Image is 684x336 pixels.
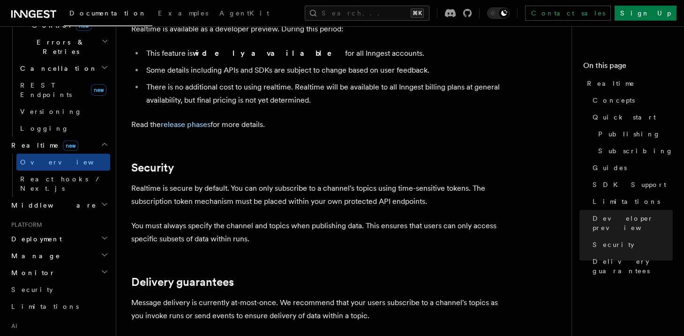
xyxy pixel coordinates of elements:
span: React hooks / Next.js [20,175,103,192]
a: release phases [161,120,210,129]
a: Contact sales [525,6,611,21]
p: You must always specify the channel and topics when publishing data. This ensures that users can ... [131,219,506,246]
span: Security [11,286,53,293]
span: Platform [8,221,42,229]
span: Quick start [593,112,656,122]
span: Middleware [8,201,97,210]
span: Versioning [20,108,82,115]
a: Delivery guarantees [131,276,234,289]
a: Versioning [16,103,110,120]
span: Monitor [8,268,55,277]
a: Security [589,236,673,253]
a: Documentation [64,3,152,26]
a: REST Endpointsnew [16,77,110,103]
button: Search...⌘K [305,6,429,21]
a: Limitations [589,193,673,210]
span: Limitations [593,197,660,206]
button: Middleware [8,197,110,214]
span: Documentation [69,9,147,17]
button: Errors & Retries [16,34,110,60]
span: Delivery guarantees [593,257,673,276]
span: Examples [158,9,208,17]
strong: widely available [193,49,345,58]
span: Guides [593,163,627,172]
span: Deployment [8,234,62,244]
a: AgentKit [214,3,275,25]
a: Publishing [594,126,673,142]
span: Realtime [587,79,635,88]
span: Errors & Retries [16,37,102,56]
a: Limitations [8,298,110,315]
span: Subscribing [598,146,673,156]
a: Sign Up [615,6,676,21]
a: Subscribing [594,142,673,159]
a: Guides [589,159,673,176]
a: Examples [152,3,214,25]
li: There is no additional cost to using realtime. Realtime will be available to all Inngest billing ... [143,81,506,107]
span: Cancellation [16,64,98,73]
a: Realtime [583,75,673,92]
span: new [63,141,78,151]
h4: On this page [583,60,673,75]
span: SDK Support [593,180,666,189]
span: Limitations [11,303,79,310]
button: Deployment [8,231,110,247]
span: Realtime [8,141,78,150]
span: new [91,84,106,96]
a: Developer preview [589,210,673,236]
span: AI [8,322,17,330]
span: Manage [8,251,60,261]
p: Realtime is secure by default. You can only subscribe to a channel's topics using time-sensitive ... [131,182,506,208]
p: Message delivery is currently at-most-once. We recommend that your users subscribe to a channel's... [131,296,506,322]
li: This feature is for all Inngest accounts. [143,47,506,60]
a: SDK Support [589,176,673,193]
a: Security [8,281,110,298]
p: Realtime is available as a developer preview. During this period: [131,22,506,36]
button: Realtimenew [8,137,110,154]
a: Quick start [589,109,673,126]
span: AgentKit [219,9,269,17]
span: REST Endpoints [20,82,72,98]
a: React hooks / Next.js [16,171,110,197]
button: Toggle dark mode [487,7,510,19]
button: Cancellation [16,60,110,77]
span: Concepts [593,96,635,105]
button: Monitor [8,264,110,281]
kbd: ⌘K [411,8,424,18]
p: Read the for more details. [131,118,506,131]
div: Realtimenew [8,154,110,197]
a: Delivery guarantees [589,253,673,279]
a: Overview [16,154,110,171]
button: Manage [8,247,110,264]
span: Publishing [598,129,661,139]
li: Some details including APIs and SDKs are subject to change based on user feedback. [143,64,506,77]
a: Logging [16,120,110,137]
span: Security [593,240,634,249]
span: Developer preview [593,214,673,232]
span: Logging [20,125,69,132]
a: Concepts [589,92,673,109]
span: Overview [20,158,117,166]
a: Security [131,161,174,174]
